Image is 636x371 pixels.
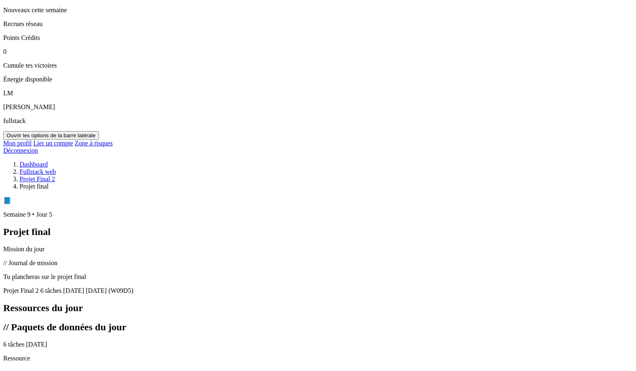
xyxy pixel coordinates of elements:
span: Ouvrir les options de la barre latérale [7,132,96,138]
span: Projet Final 2 [3,287,39,294]
li: Projet final [20,183,633,190]
p: Énergie disponible [3,76,633,83]
h2: Ressources du jour [3,303,633,314]
span: [DATE] [86,287,107,294]
a: Mon profil [3,140,32,147]
span: (W09D5) [108,287,133,294]
p: 6 tâches [DATE] [3,341,633,348]
p: [PERSON_NAME] [3,103,633,111]
span: Points [3,34,20,41]
span: 6 tâches [DATE] [40,287,84,294]
p: Cumule tes victoires [3,62,633,69]
p: 0 [3,48,633,55]
span: LM [3,90,13,97]
a: Lier un compte [33,140,73,147]
p: fullstack [3,117,633,125]
a: Dashboard [20,161,48,168]
span: Crédits [21,34,40,41]
p: Recrues réseau [3,20,633,28]
button: Ouvrir les options de la barre latérale [3,131,99,140]
span: Ressource [3,355,30,362]
a: Déconnexion [3,147,38,154]
span: 📘 [3,197,11,204]
a: Zone à risques [75,140,113,147]
h1: Projet final [3,226,633,237]
a: Projet Final 2 [20,176,55,182]
h2: // Paquets de données du jour [3,322,633,333]
a: Fullstack web [20,168,56,175]
p: Tu plancheras sur le projet final [3,273,633,281]
p: Nouveaux cette semaine [3,7,633,14]
p: // Journal de mission [3,259,633,267]
p: Semaine 9 • Jour 5 [3,211,633,218]
p: Mission du jour [3,246,633,253]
